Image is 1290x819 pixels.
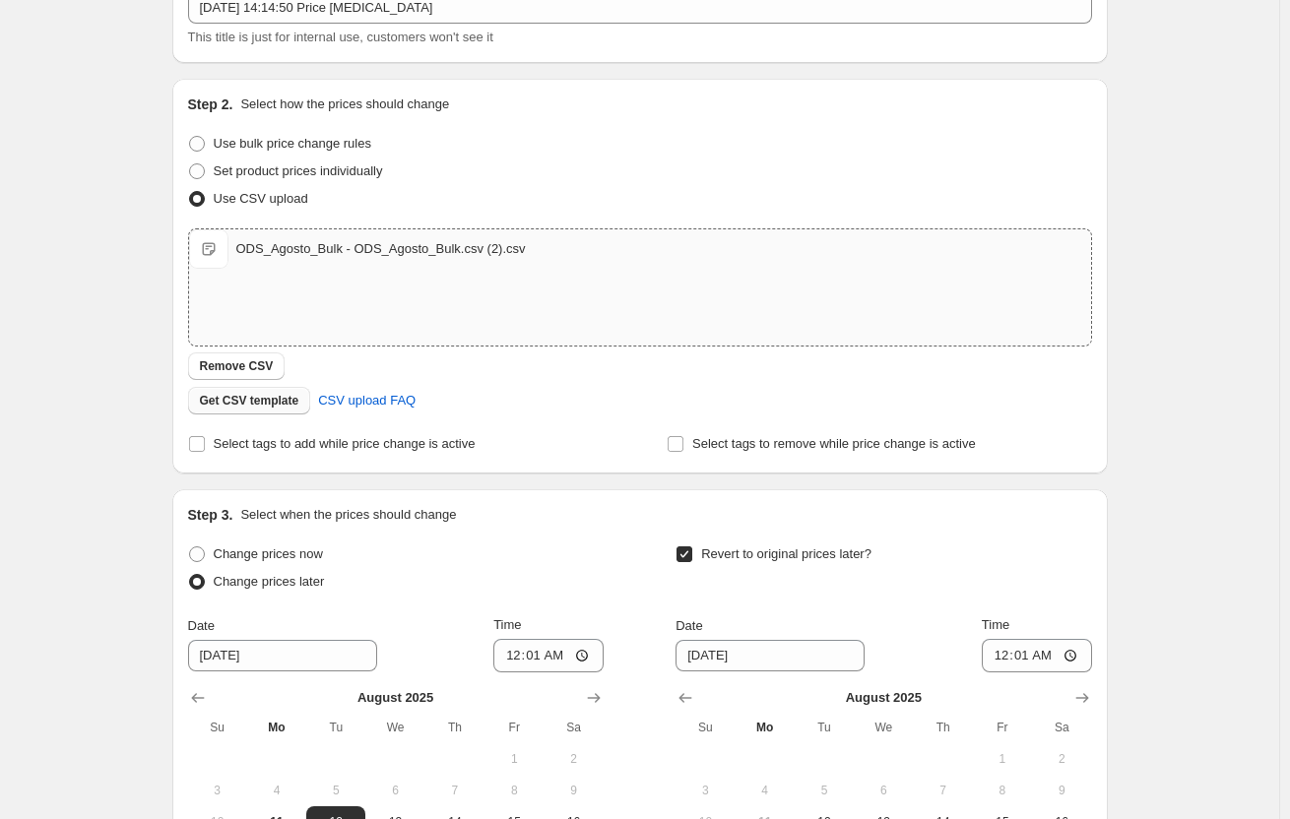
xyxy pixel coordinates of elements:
span: Use bulk price change rules [214,136,371,151]
span: Th [433,720,477,735]
span: Get CSV template [200,393,299,409]
th: Thursday [913,712,972,743]
th: Tuesday [306,712,365,743]
button: Friday August 8 2025 [973,775,1032,806]
span: 8 [492,783,536,798]
span: Date [676,618,702,633]
th: Wednesday [854,712,913,743]
button: Show next month, September 2025 [1068,684,1096,712]
span: 7 [433,783,477,798]
th: Thursday [425,712,484,743]
span: 6 [373,783,417,798]
input: 12:00 [493,639,604,672]
span: Sa [551,720,595,735]
span: Change prices later [214,574,325,589]
span: Th [921,720,964,735]
button: Monday August 4 2025 [247,775,306,806]
th: Saturday [1032,712,1091,743]
span: Sa [1040,720,1083,735]
span: 5 [803,783,846,798]
span: This title is just for internal use, customers won't see it [188,30,493,44]
th: Monday [247,712,306,743]
span: Mo [743,720,787,735]
button: Sunday August 3 2025 [676,775,735,806]
span: 5 [314,783,357,798]
button: Thursday August 7 2025 [425,775,484,806]
span: Mo [255,720,298,735]
p: Select how the prices should change [240,94,449,114]
span: Change prices now [214,546,323,561]
button: Tuesday August 5 2025 [795,775,854,806]
span: Tu [314,720,357,735]
span: Tu [803,720,846,735]
th: Saturday [544,712,603,743]
span: Set product prices individually [214,163,383,178]
button: Show next month, September 2025 [580,684,608,712]
th: Monday [736,712,795,743]
button: Saturday August 2 2025 [1032,743,1091,775]
span: Select tags to remove while price change is active [692,436,976,451]
span: 3 [196,783,239,798]
a: CSV upload FAQ [306,385,427,416]
span: 3 [683,783,727,798]
div: ODS_Agosto_Bulk - ODS_Agosto_Bulk.csv (2).csv [236,239,526,259]
th: Friday [484,712,544,743]
span: Time [982,617,1009,632]
button: Show previous month, July 2025 [184,684,212,712]
button: Wednesday August 6 2025 [365,775,424,806]
span: Use CSV upload [214,191,308,206]
span: Select tags to add while price change is active [214,436,476,451]
button: Thursday August 7 2025 [913,775,972,806]
button: Saturday August 9 2025 [1032,775,1091,806]
span: Su [683,720,727,735]
th: Friday [973,712,1032,743]
span: 8 [981,783,1024,798]
th: Sunday [676,712,735,743]
span: We [373,720,417,735]
h2: Step 3. [188,505,233,525]
span: Fr [492,720,536,735]
span: 1 [981,751,1024,767]
span: 6 [862,783,905,798]
span: 9 [551,783,595,798]
span: CSV upload FAQ [318,391,416,410]
span: 2 [1040,751,1083,767]
span: 7 [921,783,964,798]
button: Show previous month, July 2025 [672,684,699,712]
button: Saturday August 9 2025 [544,775,603,806]
button: Sunday August 3 2025 [188,775,247,806]
span: 1 [492,751,536,767]
th: Tuesday [795,712,854,743]
span: Time [493,617,521,632]
span: We [862,720,905,735]
th: Sunday [188,712,247,743]
th: Wednesday [365,712,424,743]
button: Get CSV template [188,387,311,414]
button: Tuesday August 5 2025 [306,775,365,806]
span: 4 [255,783,298,798]
span: Su [196,720,239,735]
input: 8/11/2025 [676,640,865,671]
span: 9 [1040,783,1083,798]
input: 8/11/2025 [188,640,377,671]
input: 12:00 [982,639,1092,672]
button: Saturday August 2 2025 [544,743,603,775]
p: Select when the prices should change [240,505,456,525]
span: Remove CSV [200,358,274,374]
span: 2 [551,751,595,767]
button: Monday August 4 2025 [736,775,795,806]
span: Date [188,618,215,633]
button: Remove CSV [188,352,286,380]
span: Revert to original prices later? [701,546,871,561]
button: Friday August 8 2025 [484,775,544,806]
button: Friday August 1 2025 [484,743,544,775]
span: Fr [981,720,1024,735]
button: Friday August 1 2025 [973,743,1032,775]
span: 4 [743,783,787,798]
h2: Step 2. [188,94,233,114]
button: Wednesday August 6 2025 [854,775,913,806]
